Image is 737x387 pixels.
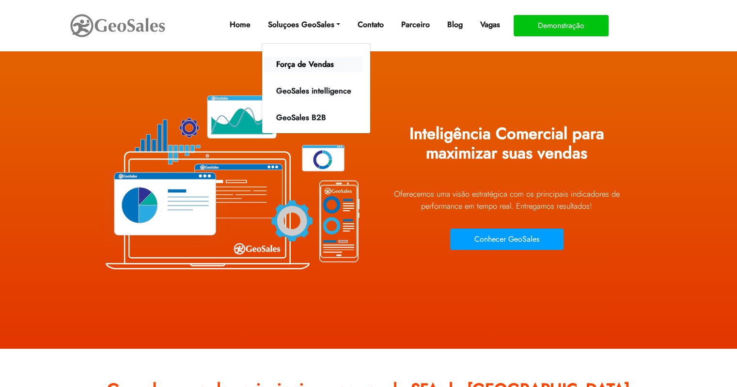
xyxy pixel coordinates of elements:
[225,15,254,34] a: Home
[354,15,388,34] a: Contato
[476,15,504,34] a: Vagas
[264,110,362,125] a: GeoSales B2B
[264,83,362,99] a: GeoSales intelligence
[514,15,609,36] button: Demonstração
[100,73,361,291] img: Plataforma GeoSales
[376,117,638,177] h1: Inteligência Comercial para maximizar suas vendas
[69,12,166,39] img: GeoSales
[443,15,467,34] a: Blog
[397,15,434,34] a: Parceiro
[264,15,344,34] a: Soluçoes GeoSales
[376,188,638,212] p: Oferecemos uma visão estratégica com os principais indicadores de performance em tempo real. Ent...
[450,229,564,250] button: Conhecer GeoSales
[264,57,362,72] a: Força de Vendas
